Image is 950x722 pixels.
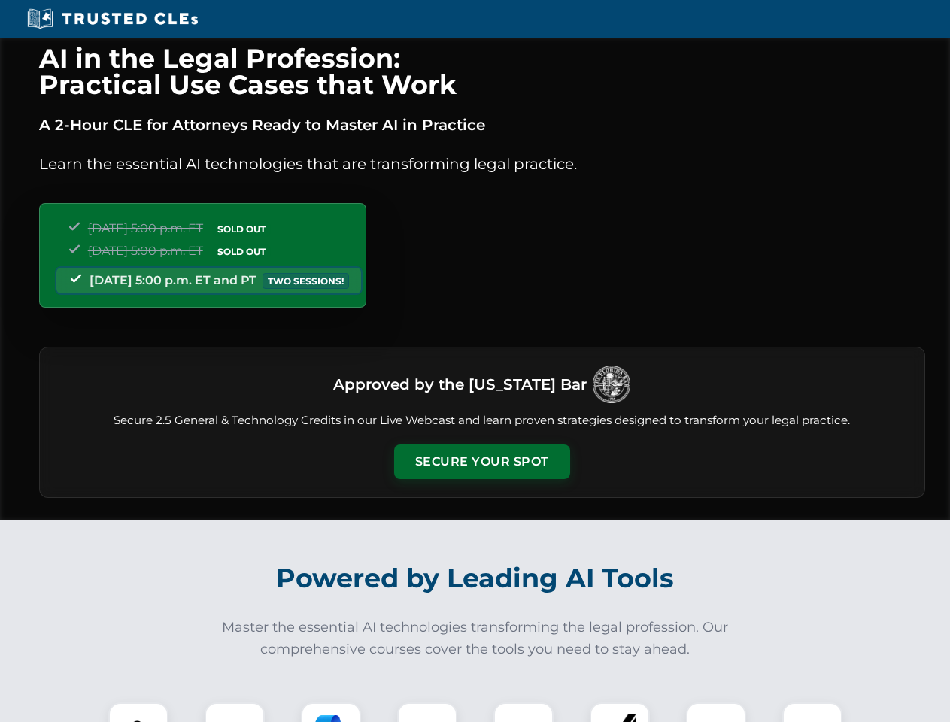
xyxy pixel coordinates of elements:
h2: Powered by Leading AI Tools [59,552,892,605]
p: Secure 2.5 General & Technology Credits in our Live Webcast and learn proven strategies designed ... [58,412,906,429]
p: Master the essential AI technologies transforming the legal profession. Our comprehensive courses... [212,617,739,660]
img: Trusted CLEs [23,8,202,30]
h3: Approved by the [US_STATE] Bar [333,371,587,398]
h1: AI in the Legal Profession: Practical Use Cases that Work [39,45,925,98]
span: SOLD OUT [212,244,271,259]
span: [DATE] 5:00 p.m. ET [88,244,203,258]
button: Secure Your Spot [394,444,570,479]
img: Logo [593,366,630,403]
span: [DATE] 5:00 p.m. ET [88,221,203,235]
span: SOLD OUT [212,221,271,237]
p: A 2-Hour CLE for Attorneys Ready to Master AI in Practice [39,113,925,137]
p: Learn the essential AI technologies that are transforming legal practice. [39,152,925,176]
